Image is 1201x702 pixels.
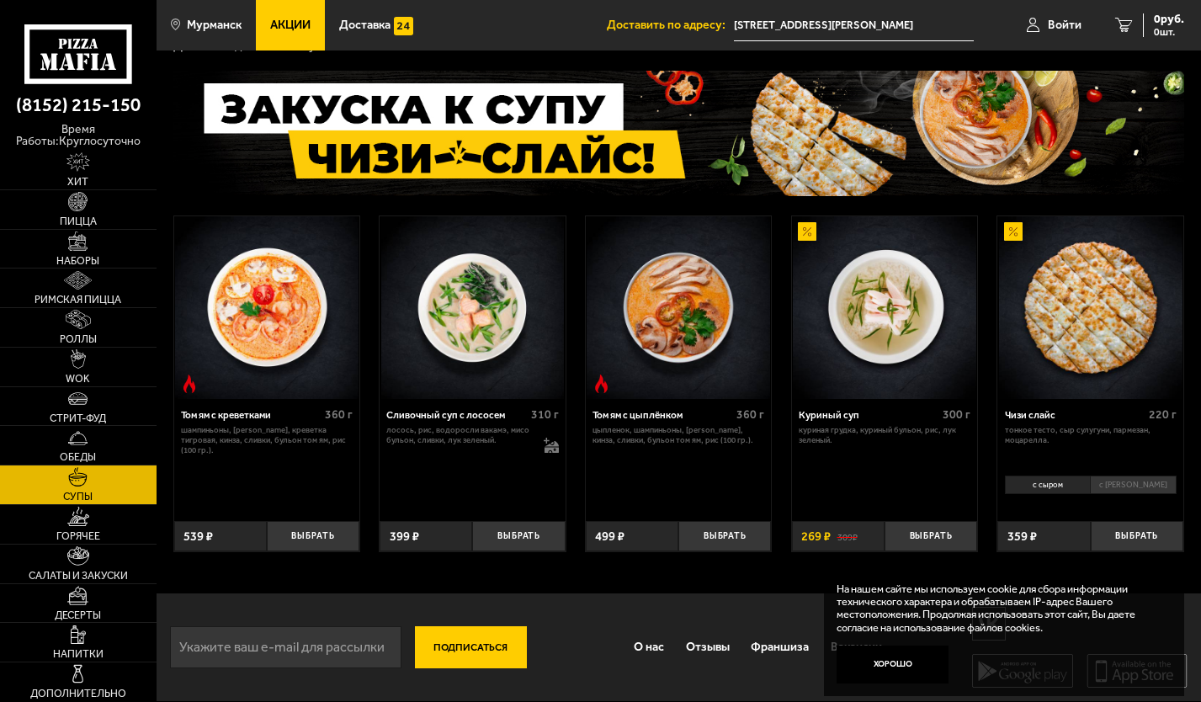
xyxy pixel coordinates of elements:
[734,10,974,41] input: Ваш адрес доставки
[837,646,949,683] button: Хорошо
[174,216,359,400] a: Острое блюдоТом ям с креветками
[380,216,565,400] a: Сливочный суп с лососем
[56,531,100,542] span: Горячее
[623,627,675,668] a: О нас
[180,375,199,393] img: Острое блюдо
[736,407,764,422] span: 360 г
[55,610,101,621] span: Десерты
[1005,476,1091,494] li: с сыром
[183,530,213,543] span: 539 ₽
[799,425,970,445] p: куриная грудка, куриный бульон, рис, лук зеленый.
[997,216,1182,400] a: АкционныйЧизи слайс
[170,626,401,668] input: Укажите ваш e-mail для рассылки
[175,216,359,400] img: Том ям с креветками
[187,19,242,31] span: Мурманск
[741,627,821,668] a: Франшиза
[607,19,734,31] span: Доставить по адресу:
[587,216,770,400] img: Том ям с цыплёнком
[390,530,419,543] span: 399 ₽
[798,222,816,241] img: Акционный
[325,407,353,422] span: 360 г
[381,216,565,400] img: Сливочный суп с лососем
[1090,476,1177,494] li: с [PERSON_NAME]
[29,571,128,582] span: Салаты и закуски
[593,409,732,421] div: Том ям с цыплёнком
[885,521,977,551] button: Выбрать
[1154,13,1184,25] span: 0 руб.
[792,216,977,400] a: АкционныйКуриный суп
[60,216,97,227] span: Пицца
[63,492,93,503] span: Супы
[531,407,559,422] span: 310 г
[35,295,121,306] span: Римская пицца
[734,10,974,41] span: Мурманск, улица Шевченко, 32
[595,530,624,543] span: 499 ₽
[678,521,771,551] button: Выбрать
[181,425,353,455] p: шампиньоны, [PERSON_NAME], креветка тигровая, кинза, сливки, бульон том ям, рис (100 гр.).
[386,425,530,445] p: лосось, рис, водоросли вакамэ, мисо бульон, сливки, лук зеленый.
[801,530,831,543] span: 269 ₽
[593,425,764,445] p: цыпленок, шампиньоны, [PERSON_NAME], кинза, сливки, бульон том ям, рис (100 гр.).
[50,413,106,424] span: Стрит-фуд
[1149,407,1177,422] span: 220 г
[339,19,391,31] span: Доставка
[793,216,976,400] img: Куриный суп
[820,627,893,668] a: Вакансии
[799,409,938,421] div: Куриный суп
[586,216,771,400] a: Острое блюдоТом ям с цыплёнком
[837,582,1161,635] p: На нашем сайте мы используем cookie для сбора информации технического характера и обрабатываем IP...
[270,19,311,31] span: Акции
[30,689,126,699] span: Дополнительно
[53,649,104,660] span: Напитки
[999,216,1182,400] img: Чизи слайс
[592,375,610,393] img: Острое блюдо
[472,521,565,551] button: Выбрать
[675,627,741,668] a: Отзывы
[1004,222,1023,241] img: Акционный
[267,521,359,551] button: Выбрать
[1007,530,1037,543] span: 359 ₽
[181,409,321,421] div: Том ям с креветками
[1048,19,1081,31] span: Войти
[60,452,96,463] span: Обеды
[943,407,970,422] span: 300 г
[1154,27,1184,37] span: 0 шт.
[66,374,90,385] span: WOK
[1005,409,1145,421] div: Чизи слайс
[1005,425,1177,445] p: тонкое тесто, сыр сулугуни, пармезан, моцарелла.
[67,177,88,188] span: Хит
[394,17,412,35] img: 15daf4d41897b9f0e9f617042186c801.svg
[415,626,528,668] button: Подписаться
[386,409,526,421] div: Сливочный суп с лососем
[1091,521,1183,551] button: Выбрать
[56,256,99,267] span: Наборы
[60,334,97,345] span: Роллы
[997,471,1182,512] div: 0
[837,530,858,543] s: 309 ₽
